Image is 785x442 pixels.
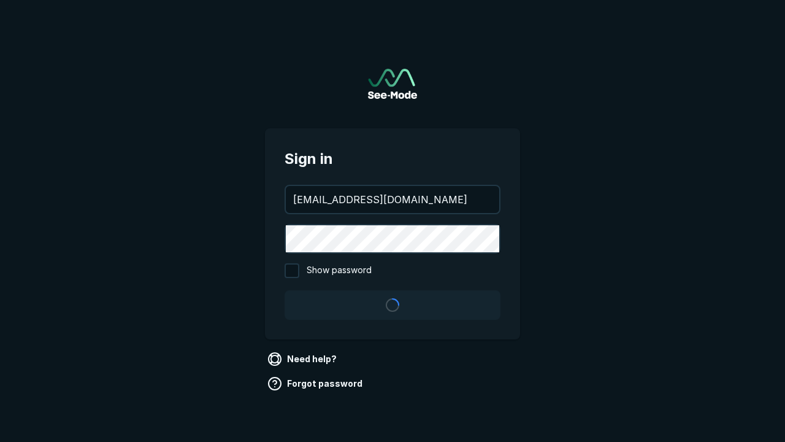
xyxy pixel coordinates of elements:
a: Forgot password [265,374,367,394]
a: Go to sign in [368,69,417,99]
img: See-Mode Logo [368,69,417,99]
input: your@email.com [286,186,499,213]
a: Need help? [265,349,342,369]
span: Show password [307,263,372,278]
span: Sign in [285,148,500,170]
